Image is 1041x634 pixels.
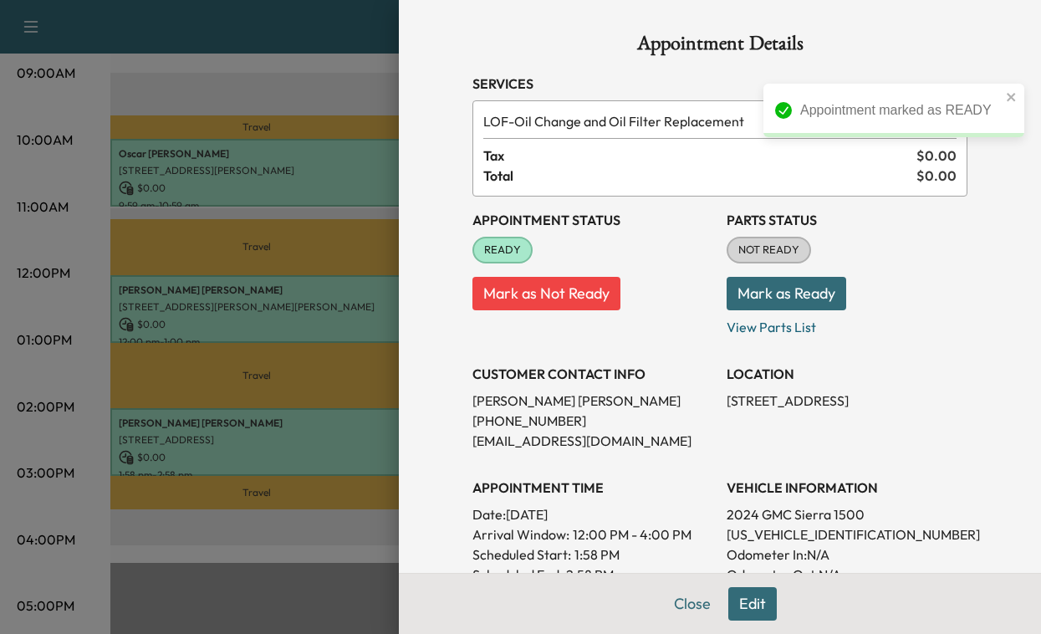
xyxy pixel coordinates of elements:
p: 1:58 PM [574,545,620,565]
span: Tax [483,146,916,166]
h3: Parts Status [727,210,967,230]
h3: VEHICLE INFORMATION [727,478,967,498]
p: Arrival Window: [472,524,713,545]
p: Scheduled End: [472,565,563,585]
h3: CUSTOMER CONTACT INFO [472,364,713,384]
p: Date: [DATE] [472,504,713,524]
span: READY [474,242,531,258]
button: Close [663,587,722,621]
button: Mark as Not Ready [472,277,620,310]
h3: Appointment Status [472,210,713,230]
span: Oil Change and Oil Filter Replacement [483,111,910,131]
h3: APPOINTMENT TIME [472,478,713,498]
span: Total [483,166,916,186]
span: 12:00 PM - 4:00 PM [573,524,691,545]
p: [US_VEHICLE_IDENTIFICATION_NUMBER] [727,524,967,545]
button: Mark as Ready [727,277,846,310]
h3: LOCATION [727,364,967,384]
p: [PERSON_NAME] [PERSON_NAME] [472,391,713,411]
p: Odometer Out: N/A [727,565,967,585]
div: Appointment marked as READY [800,100,1001,120]
button: close [1006,90,1018,104]
p: Odometer In: N/A [727,545,967,565]
p: [EMAIL_ADDRESS][DOMAIN_NAME] [472,431,713,451]
span: $ 0.00 [916,166,957,186]
p: 2:58 PM [566,565,614,585]
p: Scheduled Start: [472,545,571,565]
span: NOT READY [728,242,809,258]
button: Edit [728,587,777,621]
p: [PHONE_NUMBER] [472,411,713,431]
p: View Parts List [727,310,967,337]
h3: Services [472,74,967,94]
span: $ 0.00 [916,146,957,166]
p: 2024 GMC Sierra 1500 [727,504,967,524]
h1: Appointment Details [472,33,967,60]
p: [STREET_ADDRESS] [727,391,967,411]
